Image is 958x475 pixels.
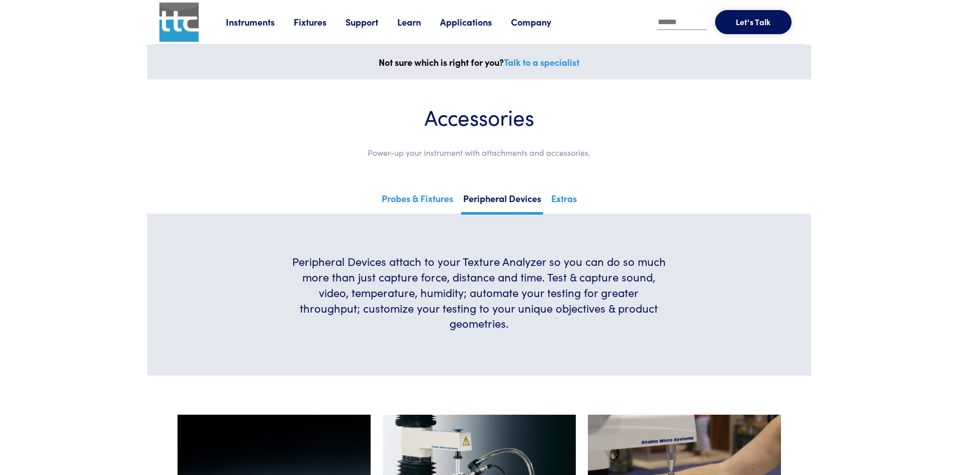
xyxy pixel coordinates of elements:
p: Not sure which is right for you? [153,55,805,70]
img: ttc_logo_1x1_v1.0.png [159,3,199,42]
a: Company [511,16,570,28]
a: Peripheral Devices [461,190,543,215]
a: Extras [549,190,579,212]
a: Fixtures [294,16,345,28]
h1: Accessories [178,104,781,130]
a: Probes & Fixtures [380,190,455,212]
h6: Peripheral Devices attach to your Texture Analyzer so you can do so much more than just capture f... [291,254,667,331]
button: Let's Talk [715,10,792,34]
a: Applications [440,16,511,28]
a: Instruments [226,16,294,28]
a: Talk to a specialist [504,56,579,68]
a: Learn [397,16,440,28]
a: Support [345,16,397,28]
p: Power-up your instrument with attachments and accessories. [178,146,781,159]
